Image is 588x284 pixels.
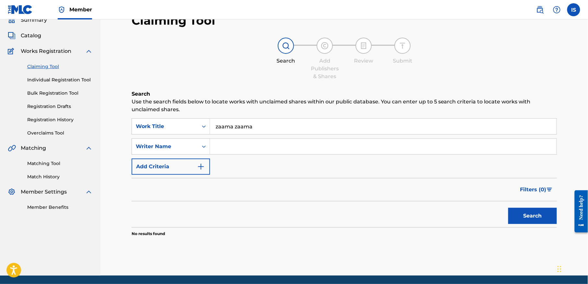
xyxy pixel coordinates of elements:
img: search [536,6,544,14]
img: step indicator icon for Submit [399,42,406,50]
p: Use the search fields below to locate works with unclaimed shares within our public database. You... [132,98,557,113]
img: Member Settings [8,188,16,196]
form: Search Form [132,118,557,227]
a: Claiming Tool [27,63,93,70]
div: Search [270,57,302,65]
span: Matching [21,144,46,152]
a: Public Search [534,3,547,16]
img: Works Registration [8,47,16,55]
a: Member Benefits [27,204,93,211]
span: Filters ( 0 ) [520,186,547,194]
div: Glisser [558,259,561,279]
span: Catalog [21,32,41,40]
span: Member [69,6,92,13]
h2: Claiming Tool [132,13,215,28]
div: Review [347,57,380,65]
span: Member Settings [21,188,67,196]
div: Widget de chat [556,253,588,284]
div: Add Publishers & Shares [309,57,341,80]
img: MLC Logo [8,5,33,14]
div: Help [550,3,563,16]
img: filter [547,188,552,192]
p: No results found [132,231,165,237]
img: step indicator icon for Search [282,42,290,50]
iframe: Resource Center [570,185,588,237]
a: Registration History [27,116,93,123]
img: Summary [8,16,16,24]
div: Submit [386,57,419,65]
img: expand [85,47,93,55]
div: Writer Name [136,143,194,150]
img: Catalog [8,32,16,40]
a: Match History [27,173,93,180]
div: Work Title [136,123,194,130]
img: Matching [8,144,16,152]
div: User Menu [567,3,580,16]
span: Works Registration [21,47,71,55]
img: expand [85,144,93,152]
img: Top Rightsholder [58,6,65,14]
img: help [553,6,561,14]
img: step indicator icon for Review [360,42,368,50]
iframe: Chat Widget [556,253,588,284]
a: CatalogCatalog [8,32,41,40]
a: Registration Drafts [27,103,93,110]
img: expand [85,188,93,196]
button: Add Criteria [132,159,210,175]
button: Filters (0) [516,182,557,198]
a: Matching Tool [27,160,93,167]
button: Search [508,208,557,224]
a: Overclaims Tool [27,130,93,136]
a: SummarySummary [8,16,47,24]
span: Summary [21,16,47,24]
img: 9d2ae6d4665cec9f34b9.svg [197,163,205,171]
h6: Search [132,90,557,98]
a: Bulk Registration Tool [27,90,93,97]
a: Individual Registration Tool [27,77,93,83]
img: step indicator icon for Add Publishers & Shares [321,42,329,50]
